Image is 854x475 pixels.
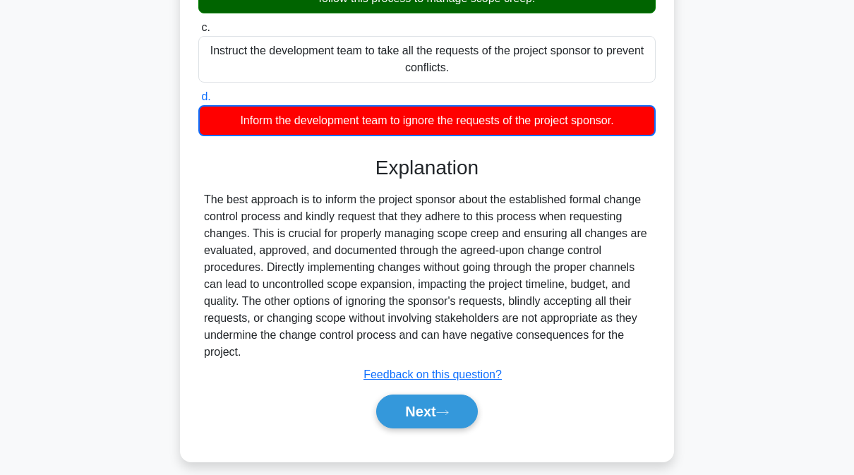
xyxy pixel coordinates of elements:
button: Next [376,395,477,428]
span: d. [201,90,210,102]
a: Feedback on this question? [363,368,502,380]
span: c. [201,21,210,33]
div: The best approach is to inform the project sponsor about the established formal change control pr... [204,191,650,361]
div: Instruct the development team to take all the requests of the project sponsor to prevent conflicts. [198,36,656,83]
h3: Explanation [207,156,647,180]
div: Inform the development team to ignore the requests of the project sponsor. [198,105,656,136]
